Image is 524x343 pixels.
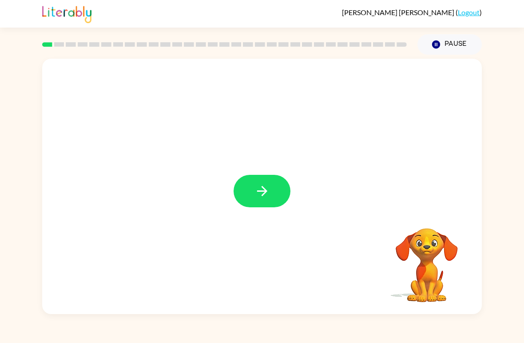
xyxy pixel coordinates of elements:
video: Your browser must support playing .mp4 files to use Literably. Please try using another browser. [382,214,471,303]
button: Pause [417,34,482,55]
a: Logout [458,8,480,16]
span: [PERSON_NAME] [PERSON_NAME] [342,8,456,16]
div: ( ) [342,8,482,16]
img: Literably [42,4,91,23]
